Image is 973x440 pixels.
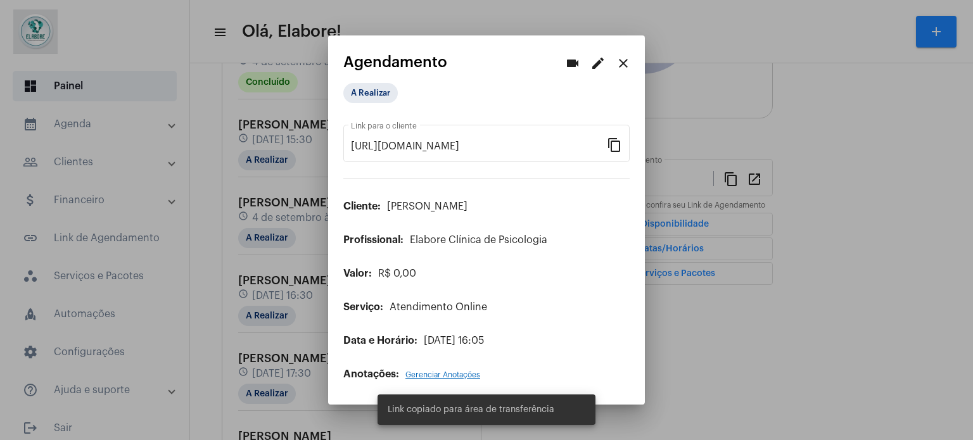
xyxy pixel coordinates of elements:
[343,235,404,245] span: Profissional:
[343,369,399,379] span: Anotações:
[343,83,398,103] mat-chip: A Realizar
[387,201,467,211] span: [PERSON_NAME]
[343,336,417,346] span: Data e Horário:
[590,56,606,71] mat-icon: edit
[424,336,484,346] span: [DATE] 16:05
[388,403,554,416] span: Link copiado para área de transferência
[343,268,372,279] span: Valor:
[343,302,383,312] span: Serviço:
[616,56,631,71] mat-icon: close
[405,371,480,379] span: Gerenciar Anotações
[410,235,547,245] span: Elabore Clínica de Psicologia
[607,137,622,152] mat-icon: content_copy
[378,268,416,279] span: R$ 0,00
[390,302,487,312] span: Atendimento Online
[343,54,447,70] span: Agendamento
[343,201,381,211] span: Cliente:
[351,141,607,152] input: Link
[565,56,580,71] mat-icon: videocam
